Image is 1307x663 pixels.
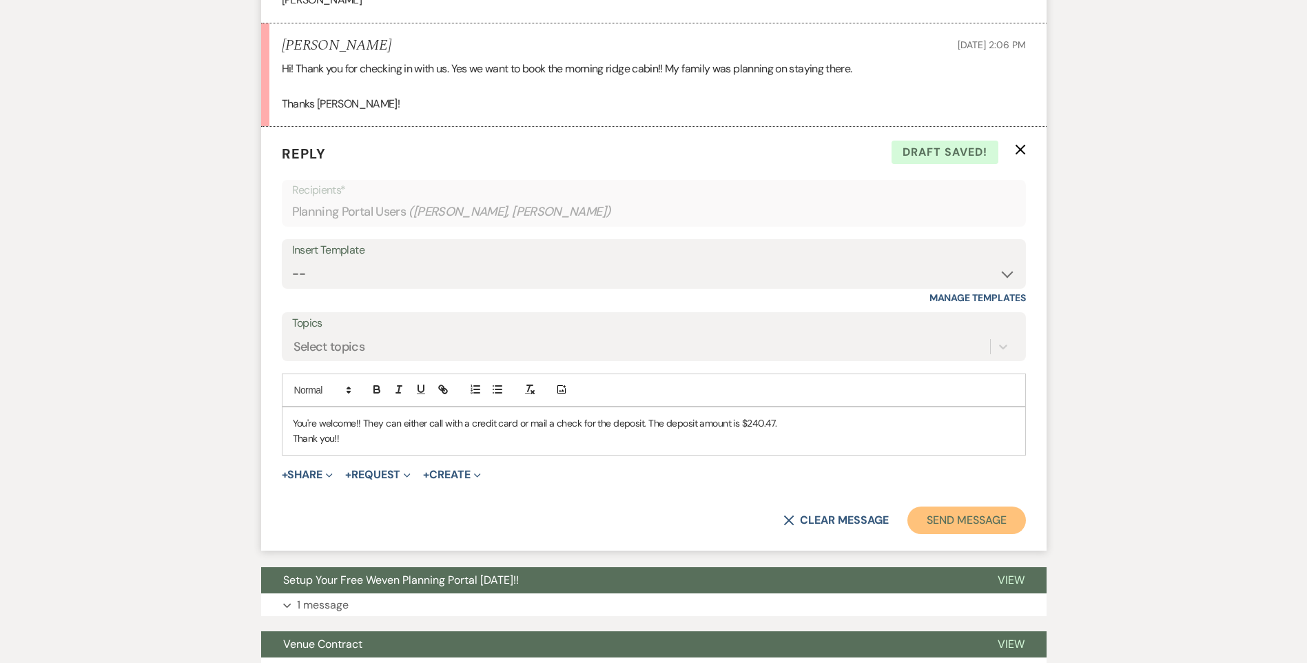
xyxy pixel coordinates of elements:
p: Hi! Thank you for checking in with us. Yes we want to book the morning ridge cabin!! My family wa... [282,60,1026,78]
button: Create [423,469,480,480]
button: Clear message [783,515,888,526]
button: Request [345,469,411,480]
span: ( [PERSON_NAME], [PERSON_NAME] ) [409,203,611,221]
button: View [976,631,1047,657]
p: Recipients* [292,181,1016,199]
span: Reply [282,145,326,163]
button: Setup Your Free Weven Planning Portal [DATE]!! [261,567,976,593]
span: View [998,573,1025,587]
button: 1 message [261,593,1047,617]
a: Manage Templates [929,292,1026,304]
span: + [423,469,429,480]
label: Topics [292,314,1016,334]
button: Send Message [907,507,1025,534]
div: Planning Portal Users [292,198,1016,225]
p: 1 message [297,596,349,614]
h5: [PERSON_NAME] [282,37,391,54]
span: [DATE] 2:06 PM [958,39,1025,51]
p: Thanks [PERSON_NAME]! [282,95,1026,113]
span: Venue Contract [283,637,362,651]
button: Share [282,469,333,480]
span: + [282,469,288,480]
button: View [976,567,1047,593]
div: Insert Template [292,241,1016,261]
p: Thank you!! [293,431,1015,446]
p: You're welcome!! They can either call with a credit card or mail a check for the deposit. The dep... [293,416,1015,431]
span: View [998,637,1025,651]
span: Setup Your Free Weven Planning Portal [DATE]!! [283,573,519,587]
span: + [345,469,351,480]
button: Venue Contract [261,631,976,657]
span: Draft saved! [892,141,998,164]
div: Select topics [294,337,365,356]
